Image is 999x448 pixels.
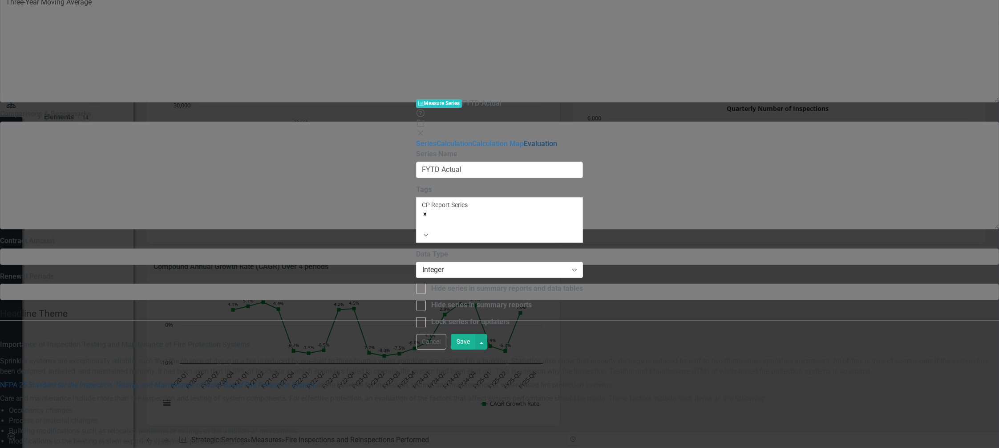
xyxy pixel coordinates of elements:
[416,334,446,350] button: Cancel
[524,139,557,148] a: Evaluation
[416,185,583,195] label: Tags
[431,317,510,327] div: Lock series for updaters
[422,201,468,208] span: CP Report Series
[416,162,583,178] input: Series Name
[462,99,502,107] span: FYTD Actual
[431,300,532,310] div: Hide series in summary reports
[416,99,462,108] span: Measure Series
[451,334,476,350] button: Save
[422,209,577,218] div: Remove [object Object]
[416,149,583,159] label: Series Name
[431,284,583,294] div: Hide series in summary reports and data tables
[416,249,583,260] label: Data Type
[437,139,472,148] a: Calculation
[416,139,437,148] a: Series
[472,139,524,148] a: Calculation Map
[422,265,567,275] div: Integer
